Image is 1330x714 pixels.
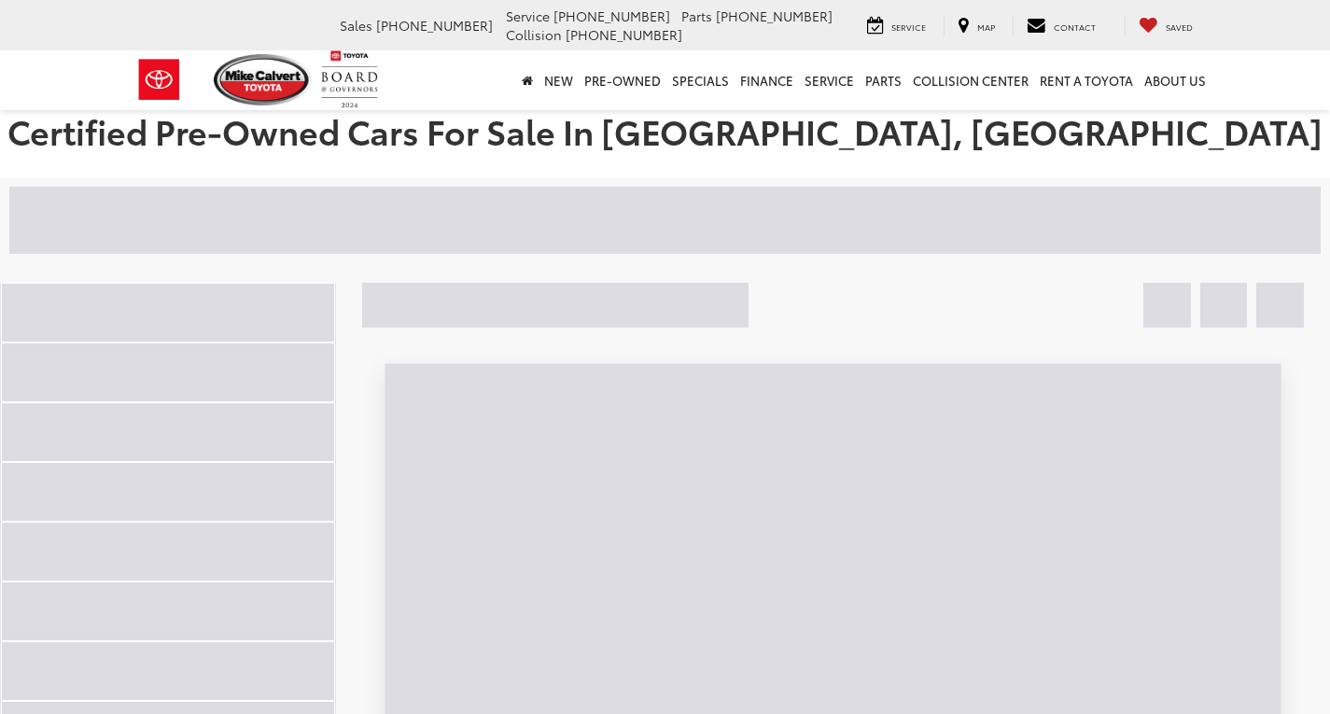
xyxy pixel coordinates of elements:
a: Home [516,50,539,110]
span: [PHONE_NUMBER] [376,16,493,35]
a: About Us [1139,50,1211,110]
a: Collision Center [907,50,1034,110]
span: Sales [340,16,372,35]
a: New [539,50,579,110]
span: Parts [681,7,712,25]
span: [PHONE_NUMBER] [716,7,833,25]
span: Map [977,21,995,33]
span: Service [891,21,926,33]
span: Service [506,7,550,25]
a: Map [944,16,1009,36]
a: Parts [860,50,907,110]
a: Rent a Toyota [1034,50,1139,110]
img: Mike Calvert Toyota [214,54,313,105]
span: [PHONE_NUMBER] [566,25,682,44]
a: My Saved Vehicles [1125,16,1207,36]
a: Contact [1013,16,1110,36]
a: Specials [666,50,735,110]
a: Finance [735,50,799,110]
span: Collision [506,25,562,44]
a: Pre-Owned [579,50,666,110]
span: Saved [1166,21,1193,33]
span: [PHONE_NUMBER] [553,7,670,25]
span: Contact [1054,21,1096,33]
a: Service [799,50,860,110]
a: Service [853,16,940,36]
img: Toyota [124,49,194,110]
